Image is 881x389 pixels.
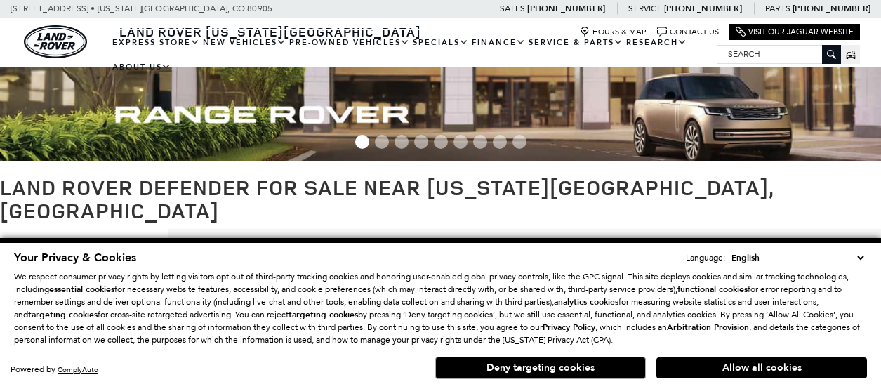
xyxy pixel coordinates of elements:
a: [PHONE_NUMBER] [664,3,742,14]
nav: Main Navigation [111,30,717,79]
strong: analytics cookies [554,296,618,308]
a: [PHONE_NUMBER] [793,3,870,14]
span: Go to slide 5 [434,135,448,149]
span: Go to slide 2 [375,135,389,149]
input: Search [717,46,840,62]
select: Language Select [728,251,867,265]
p: We respect consumer privacy rights by letting visitors opt out of third-party tracking cookies an... [14,270,867,346]
span: Go to slide 8 [493,135,507,149]
a: Visit Our Jaguar Website [736,27,854,37]
strong: essential cookies [49,284,114,295]
strong: Arbitration Provision [667,322,749,333]
img: Land Rover [24,25,87,58]
a: [STREET_ADDRESS] • [US_STATE][GEOGRAPHIC_DATA], CO 80905 [11,4,272,13]
a: Pre-Owned Vehicles [288,30,411,55]
div: Language: [686,253,725,262]
span: Go to slide 7 [473,135,487,149]
a: Finance [470,30,527,55]
strong: functional cookies [677,284,748,295]
a: [PHONE_NUMBER] [527,3,605,14]
a: Service & Parts [527,30,625,55]
span: Go to slide 6 [453,135,468,149]
span: Go to slide 4 [414,135,428,149]
div: Powered by [11,365,98,374]
span: Sales [500,4,525,13]
span: Go to slide 1 [355,135,369,149]
u: Privacy Policy [543,322,595,333]
button: Allow all cookies [656,357,867,378]
a: About Us [111,55,173,79]
a: ComplyAuto [58,365,98,374]
a: EXPRESS STORE [111,30,201,55]
a: land-rover [24,25,87,58]
a: Land Rover [US_STATE][GEOGRAPHIC_DATA] [111,23,430,40]
a: Specials [411,30,470,55]
a: New Vehicles [201,30,288,55]
strong: targeting cookies [28,309,98,320]
a: Privacy Policy [543,322,595,332]
span: Go to slide 3 [395,135,409,149]
strong: targeting cookies [289,309,358,320]
a: Research [625,30,689,55]
span: Your Privacy & Cookies [14,250,136,265]
span: Parts [765,4,790,13]
a: Contact Us [657,27,719,37]
button: Deny targeting cookies [435,357,646,379]
span: Go to slide 9 [512,135,526,149]
a: Hours & Map [580,27,647,37]
span: Service [628,4,661,13]
span: Land Rover [US_STATE][GEOGRAPHIC_DATA] [119,23,421,40]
